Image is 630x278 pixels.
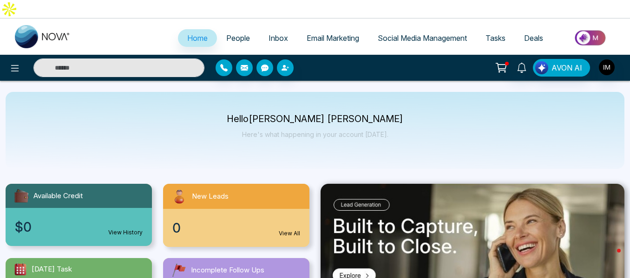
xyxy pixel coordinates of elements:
a: Deals [515,29,552,47]
a: Inbox [259,29,297,47]
span: People [226,33,250,43]
span: Tasks [486,33,505,43]
a: View All [279,229,300,238]
p: Hello [PERSON_NAME] [PERSON_NAME] [227,115,403,123]
span: Social Media Management [378,33,467,43]
a: New Leads0View All [157,184,315,247]
img: todayTask.svg [13,262,28,277]
img: Nova CRM Logo [15,25,71,48]
span: Home [187,33,208,43]
span: Incomplete Follow Ups [191,265,264,276]
img: newLeads.svg [171,187,188,205]
img: Market-place.gif [557,27,624,48]
span: New Leads [192,191,229,202]
p: Here's what happening in your account [DATE]. [227,130,403,138]
span: Deals [524,33,543,43]
a: Tasks [476,29,515,47]
a: Email Marketing [297,29,368,47]
img: Lead Flow [535,61,548,74]
img: availableCredit.svg [13,187,30,204]
a: Home [178,29,217,47]
button: AVON AI [533,59,590,77]
span: [DATE] Task [32,264,72,275]
span: AVON AI [551,62,582,73]
span: Available Credit [33,191,83,201]
span: $0 [15,217,32,237]
img: User Avatar [599,59,615,75]
a: View History [108,228,143,237]
span: Inbox [269,33,288,43]
span: Email Marketing [307,33,359,43]
span: 0 [172,218,181,238]
a: Social Media Management [368,29,476,47]
a: People [217,29,259,47]
iframe: Intercom live chat [598,246,621,269]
